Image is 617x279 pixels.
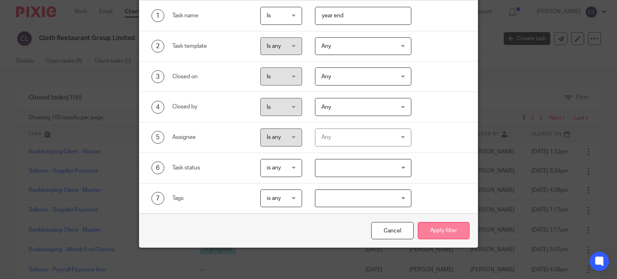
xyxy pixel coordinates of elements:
[151,192,164,205] div: 7
[316,191,407,206] input: Search for option
[321,129,393,146] div: Any
[418,222,470,239] button: Apply filter
[151,131,164,144] div: 5
[267,165,281,171] span: is any
[151,40,164,53] div: 2
[151,9,164,22] div: 1
[151,70,164,83] div: 3
[267,43,281,49] span: Is any
[267,13,271,18] span: Is
[267,104,271,110] span: Is
[172,164,248,172] div: Task status
[371,222,414,239] div: Close this dialog window
[316,161,407,175] input: Search for option
[267,134,281,140] span: Is any
[321,104,331,110] span: Any
[172,12,248,20] div: Task name
[172,42,248,50] div: Task template
[315,159,411,177] div: Search for option
[267,196,281,201] span: is any
[172,103,248,111] div: Closed by
[151,161,164,174] div: 6
[151,101,164,114] div: 4
[172,73,248,81] div: Closed on
[321,43,331,49] span: Any
[172,194,248,202] div: Tags
[267,74,271,79] span: Is
[315,189,411,208] div: Search for option
[321,74,331,79] span: Any
[172,133,248,141] div: Assignee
